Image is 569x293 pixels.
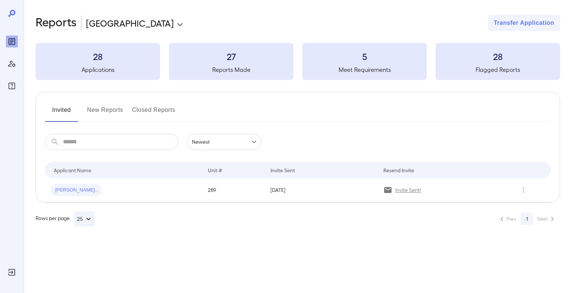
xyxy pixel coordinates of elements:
[51,187,102,194] span: [PERSON_NAME]..
[74,212,94,226] button: 25
[169,65,293,74] h5: Reports Made
[395,186,421,194] p: Invite Sent!
[521,213,533,225] button: page 1
[270,166,295,174] div: Invite Sent
[36,15,77,31] h2: Reports
[518,184,529,196] button: Row Actions
[6,266,18,278] div: Log Out
[383,166,414,174] div: Resend Invite
[6,58,18,70] div: Manage Users
[208,166,222,174] div: Unit #
[302,50,427,62] h3: 5
[169,50,293,62] h3: 27
[436,50,560,62] h3: 28
[6,80,18,92] div: FAQ
[264,178,377,202] td: [DATE]
[36,65,160,74] h5: Applications
[202,178,264,202] td: 289
[86,17,174,29] p: [GEOGRAPHIC_DATA]
[36,43,560,80] summary: 28Applications27Reports Made5Meet Requirements28Flagged Reports
[54,166,91,174] div: Applicant Name
[36,212,94,226] div: Rows per page
[36,50,160,62] h3: 28
[6,36,18,47] div: Reports
[488,15,560,31] button: Transfer Application
[494,213,560,225] nav: pagination navigation
[45,104,78,122] button: Invited
[132,104,176,122] button: Closed Reports
[87,104,123,122] button: New Reports
[436,65,560,74] h5: Flagged Reports
[187,134,261,150] div: Newest
[302,65,427,74] h5: Meet Requirements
